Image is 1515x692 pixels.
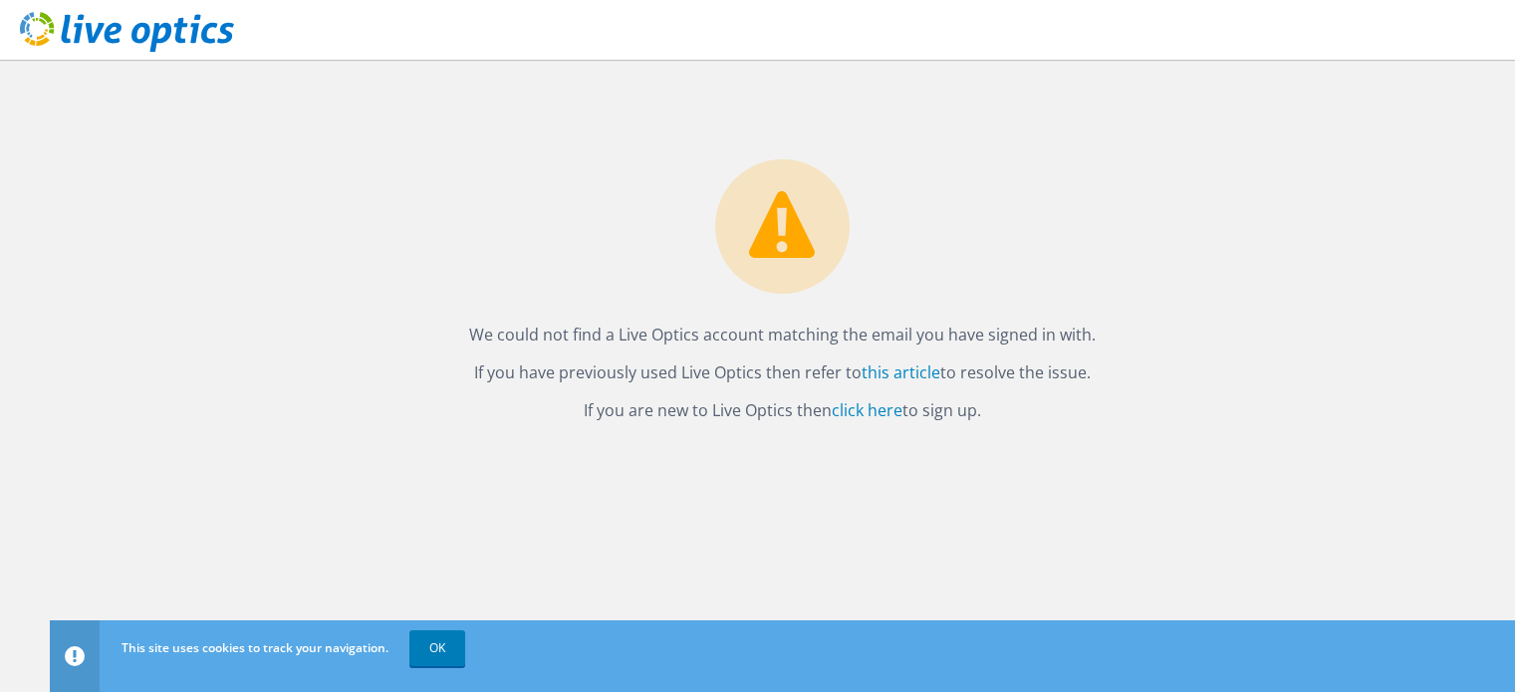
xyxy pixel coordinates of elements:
a: this article [862,361,940,383]
span: This site uses cookies to track your navigation. [122,639,388,656]
a: click here [832,399,902,421]
p: We could not find a Live Optics account matching the email you have signed in with. [70,321,1495,348]
a: OK [409,630,465,666]
p: If you are new to Live Optics then to sign up. [70,396,1495,424]
p: If you have previously used Live Optics then refer to to resolve the issue. [70,358,1495,386]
